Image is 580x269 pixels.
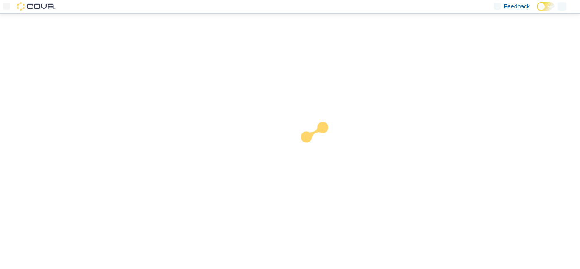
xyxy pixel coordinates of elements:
img: Cova [17,2,55,11]
input: Dark Mode [537,2,555,11]
span: Feedback [504,2,530,11]
img: cova-loader [290,116,354,179]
